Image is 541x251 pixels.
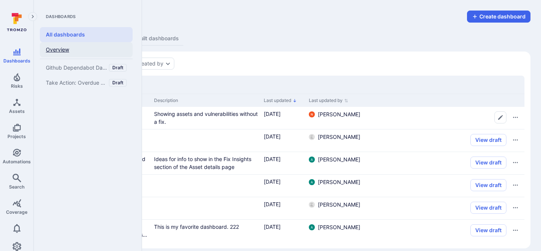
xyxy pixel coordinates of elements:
button: Expand dropdown [165,61,171,67]
span: [DATE] [264,133,281,140]
div: Cell for Last updated [261,152,306,174]
div: Cell for Last updated [261,197,306,219]
div: Arjan Dehar [309,179,315,185]
span: Take Action: Overdue and highest impact [46,79,107,86]
div: Cell for [370,152,524,174]
a: Github Dependabot Dashboard [40,60,133,75]
span: Dashboards [40,14,133,20]
div: Denis Krasulin [309,134,315,140]
div: Cell for [370,220,524,242]
button: Row actions menu [509,179,521,191]
a: All dashboards [40,27,133,42]
div: Cell for Last updated by [306,107,370,129]
span: [PERSON_NAME] [318,111,360,118]
div: Cell for Description [151,220,261,242]
button: Row actions menu [509,111,521,123]
span: [PERSON_NAME] [318,156,360,163]
a: Overview [40,42,133,57]
span: Automations [3,159,31,164]
p: Sorted by: Alphabetically (Z-A) [293,97,297,105]
button: View draft [470,202,506,214]
button: Create dashboard menu [467,11,530,23]
span: Github Dependabot Dashboard [46,64,107,71]
button: View draft [470,179,506,191]
div: Ideas for info to show in the Fix Insights section of the Asset details page [154,155,258,171]
img: ACg8ocJiZrMuo5LAok5xNfsmguacofL_8FY3O0gKVYidloQwf3hTJA=s96-c [309,134,315,140]
div: Arjan Dehar [309,157,315,163]
button: Row actions menu [509,157,521,169]
div: Cell for Description [151,197,261,219]
i: Expand navigation menu [30,14,35,20]
div: Draft [109,64,127,71]
img: ACg8ocLSa5mPYBaXNx3eFu_EmspyJX0laNWN7cXOFirfQ7srZveEpg=s96-c [309,179,315,185]
span: [PERSON_NAME] [318,224,360,231]
span: Projects [8,134,26,139]
div: Cell for Last updated [261,175,306,197]
span: Coverage [6,209,27,215]
div: Cell for Description [151,107,261,129]
div: Deepak Srivastava [309,202,315,208]
button: Row actions menu [509,134,521,146]
div: Arjan Dehar [309,224,315,230]
span: [DATE] [264,178,281,185]
img: ACg8ocIprwjrgDQnDsNSk9Ghn5p5-B8DpAKWoJ5Gi9syOE4K59tr4Q=s96-c [309,111,315,117]
span: Risks [11,83,23,89]
div: Cell for Last updated by [306,175,370,197]
div: Cell for Description [151,129,261,152]
div: Cell for [370,197,524,219]
div: This is my favorite dashboard. 222 [154,223,258,231]
a: [PERSON_NAME] [309,133,360,141]
div: Cell for Description [151,175,261,197]
button: Expand navigation menu [28,12,37,21]
button: Created by [136,61,163,67]
a: [PERSON_NAME] [309,224,360,231]
button: Row actions menu [509,224,521,236]
button: View draft [470,224,506,236]
div: Cell for Last updated by [306,220,370,242]
div: Cell for [370,129,524,152]
div: Cell for [370,107,524,129]
span: [DATE] [264,156,281,162]
span: [PERSON_NAME] [318,178,360,186]
div: Draft [109,79,127,87]
img: ACg8ocLSa5mPYBaXNx3eFu_EmspyJX0laNWN7cXOFirfQ7srZveEpg=s96-c [309,157,315,163]
div: dashboards tabs [44,32,530,46]
div: Showing assets and vulnerabilities without a fix. [154,110,258,126]
img: ACg8ocLf8WwTkw2ChAWZ9MeIoQIBWbvPCpGOHrKBBoi9dXc2H9qKww=s96-c [309,202,315,208]
a: [PERSON_NAME] [309,178,360,186]
div: Description [154,97,258,104]
img: ACg8ocLSa5mPYBaXNx3eFu_EmspyJX0laNWN7cXOFirfQ7srZveEpg=s96-c [309,224,315,230]
a: [PERSON_NAME] [309,111,360,118]
button: Sort by Last updated [264,97,297,103]
div: Cell for Last updated [261,129,306,152]
div: Cell for Last updated [261,220,306,242]
div: Neeren Patki [309,111,315,117]
div: Cell for Last updated [261,107,306,129]
div: Cell for Last updated by [306,129,370,152]
a: Pre-built dashboards [122,32,183,46]
span: Search [9,184,24,190]
span: [PERSON_NAME] [318,133,360,141]
button: Sort by Last updated by [309,97,348,103]
span: [DATE] [264,201,281,207]
span: [PERSON_NAME] [318,201,360,208]
div: Cell for Description [151,152,261,174]
button: View draft [470,134,506,146]
span: [DATE] [264,111,281,117]
div: Cell for Last updated by [306,197,370,219]
a: [PERSON_NAME] [309,201,360,208]
button: Edit dashboard [494,111,506,123]
span: Assets [9,108,25,114]
button: Row actions menu [509,202,521,214]
span: [DATE] [264,224,281,230]
a: [PERSON_NAME] [309,156,360,163]
span: Dashboards [3,58,30,64]
div: Cell for [370,175,524,197]
a: Take Action: Overdue and highest impact [40,75,133,90]
button: View draft [470,157,506,169]
div: Cell for Last updated by [306,152,370,174]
